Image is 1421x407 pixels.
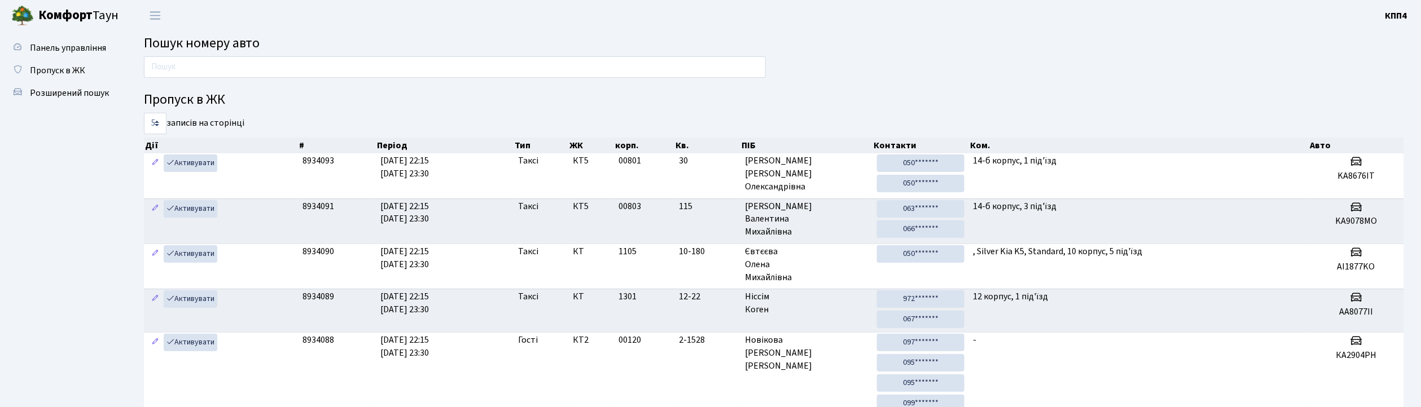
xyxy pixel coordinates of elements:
span: 8934088 [302,334,334,346]
th: Кв. [674,138,740,153]
a: Активувати [164,290,217,308]
span: Новікова [PERSON_NAME] [PERSON_NAME] [745,334,868,373]
span: Таксі [518,245,538,258]
th: Контакти [873,138,970,153]
span: , Silver Kia K5, Standard, 10 корпус, 5 під'їзд [973,245,1143,258]
th: Тип [514,138,568,153]
label: записів на сторінці [144,113,244,134]
a: Редагувати [148,200,162,218]
span: [DATE] 22:15 [DATE] 23:30 [380,334,429,359]
span: Пошук номеру авто [144,33,260,53]
span: Розширений пошук [30,87,109,99]
th: ЖК [568,138,614,153]
span: 8934089 [302,290,334,303]
h5: КА2904РН [1313,350,1400,361]
span: КТ5 [573,154,609,167]
a: КПП4 [1385,9,1407,23]
a: Редагувати [148,245,162,263]
span: [DATE] 22:15 [DATE] 23:30 [380,200,429,225]
span: 12-22 [679,290,736,303]
span: 00120 [619,334,641,346]
span: 8934091 [302,200,334,213]
h5: AA8077II [1313,307,1400,317]
span: Таксі [518,200,538,213]
span: [DATE] 22:15 [DATE] 23:30 [380,290,429,316]
span: 00803 [619,200,641,213]
h4: Пропуск в ЖК [144,92,1404,108]
h5: AI1877KO [1313,262,1400,272]
a: Редагувати [148,154,162,172]
span: КТ2 [573,334,609,347]
span: КТ5 [573,200,609,213]
span: Таун [38,6,119,25]
span: 14-б корпус, 3 під'їзд [973,200,1057,213]
span: 2-1528 [679,334,736,347]
span: [PERSON_NAME] Валентина Михайлівна [745,200,868,239]
span: 30 [679,154,736,167]
a: Пропуск в ЖК [6,59,119,82]
span: 1105 [619,245,637,258]
th: Ком. [969,138,1309,153]
a: Розширений пошук [6,82,119,104]
span: [PERSON_NAME] [PERSON_NAME] Олександрівна [745,154,868,193]
span: Євтєєва Олена Михайлівна [745,245,868,284]
a: Активувати [164,334,217,351]
span: Таксі [518,154,538,167]
select: записів на сторінці [144,113,166,134]
th: корп. [614,138,674,153]
a: Активувати [164,245,217,263]
span: Гості [518,334,538,347]
img: logo.png [11,5,34,27]
th: Дії [144,138,298,153]
a: Редагувати [148,290,162,308]
span: 1301 [619,290,637,303]
span: [DATE] 22:15 [DATE] 23:30 [380,245,429,271]
span: Панель управління [30,42,106,54]
span: 00801 [619,154,641,167]
a: Панель управління [6,37,119,59]
span: Ніссім Коген [745,290,868,316]
span: Пропуск в ЖК [30,64,85,77]
span: - [973,334,977,346]
span: 14-б корпус, 1 під'їзд [973,154,1057,167]
span: КТ [573,245,609,258]
span: КТ [573,290,609,303]
a: Редагувати [148,334,162,351]
span: [DATE] 22:15 [DATE] 23:30 [380,154,429,180]
a: Активувати [164,200,217,218]
button: Переключити навігацію [141,6,169,25]
a: Активувати [164,154,217,172]
th: Період [376,138,514,153]
span: 12 корпус, 1 під'їзд [973,290,1049,303]
span: 8934093 [302,154,334,167]
span: 8934090 [302,245,334,258]
th: # [298,138,376,153]
span: 115 [679,200,736,213]
h5: KA8676IT [1313,171,1400,182]
th: ПІБ [740,138,872,153]
input: Пошук [144,56,766,78]
span: Таксі [518,290,538,303]
span: 10-180 [679,245,736,258]
b: КПП4 [1385,10,1407,22]
b: Комфорт [38,6,93,24]
th: Авто [1309,138,1404,153]
h5: KA9078MO [1313,216,1400,227]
